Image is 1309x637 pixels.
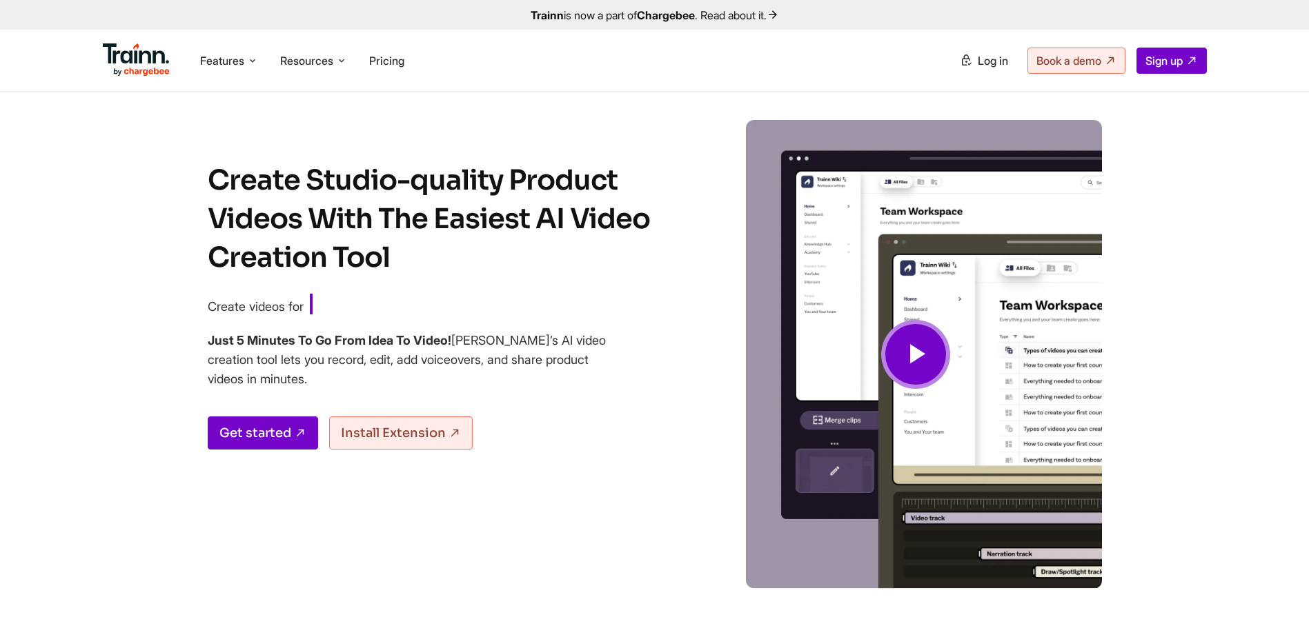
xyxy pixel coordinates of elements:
span: Create videos for [208,299,304,314]
span: Resources [280,53,333,68]
span: Sign up [1145,54,1183,68]
a: Pricing [369,54,404,68]
b: Just 5 Minutes To Go From Idea To Video! [208,333,451,347]
iframe: Chat Widget [1240,571,1309,637]
img: Video creation | Trainn [729,120,1102,589]
b: Trainn [531,8,564,22]
a: Sign up [1136,48,1207,74]
a: Log in [952,48,1016,73]
span: Book a demo [1036,54,1101,68]
b: Chargebee [637,8,695,22]
span: Log in [978,54,1008,68]
img: Trainn Logo [103,43,170,77]
a: Book a demo [1027,48,1125,74]
h4: [PERSON_NAME]’s AI video creation tool lets you record, edit, add voiceovers, and share product v... [208,331,608,389]
a: Install Extension [329,416,473,449]
span: Features [200,53,244,68]
a: Get started [208,416,318,449]
h1: Create Studio-quality Product Videos With The Easiest AI Video Creation Tool [208,161,677,277]
span: Customer Education [310,294,499,317]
